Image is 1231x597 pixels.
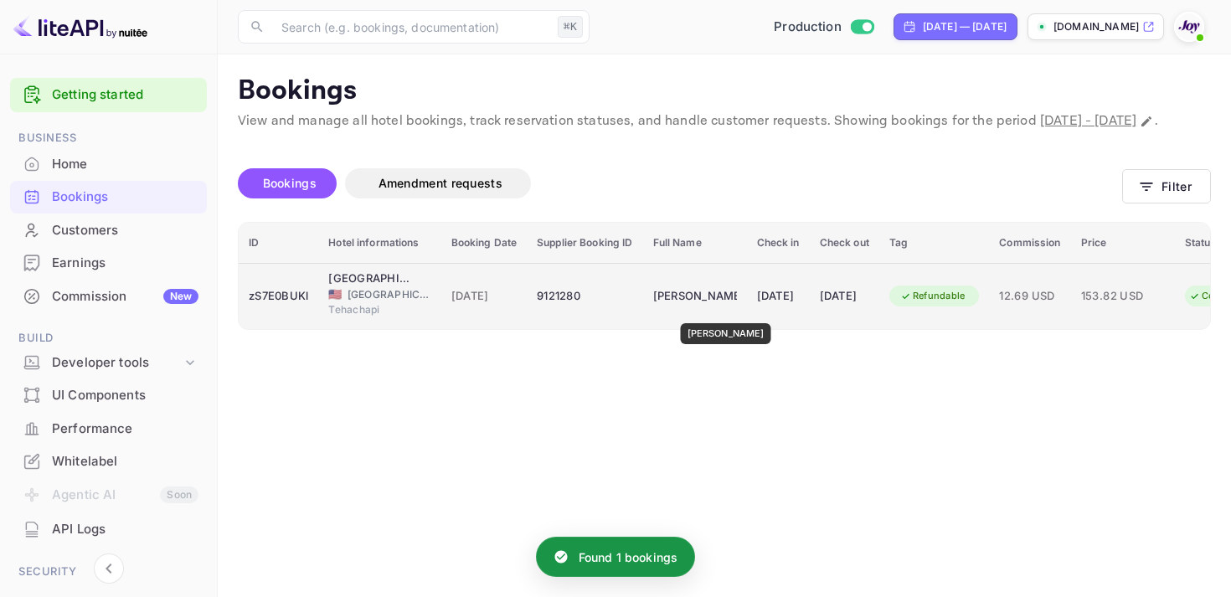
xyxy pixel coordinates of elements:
[10,379,207,412] div: UI Components
[328,302,412,317] span: Tehachapi
[52,520,198,539] div: API Logs
[558,16,583,38] div: ⌘K
[10,129,207,147] span: Business
[94,553,124,584] button: Collapse navigation
[10,563,207,581] span: Security
[10,280,207,311] a: CommissionNew
[767,18,880,37] div: Switch to Sandbox mode
[263,176,317,190] span: Bookings
[1138,113,1155,130] button: Change date range
[10,413,207,445] div: Performance
[10,329,207,347] span: Build
[328,289,342,300] span: United States of America
[653,283,737,310] div: Katherine Pantangco
[10,247,207,278] a: Earnings
[10,445,207,476] a: Whitelabel
[163,289,198,304] div: New
[10,214,207,247] div: Customers
[10,214,207,245] a: Customers
[10,181,207,214] div: Bookings
[923,19,1007,34] div: [DATE] — [DATE]
[249,283,308,310] div: zS7E0BUKl
[1040,112,1136,130] span: [DATE] - [DATE]
[810,223,879,264] th: Check out
[10,148,207,181] div: Home
[52,85,198,105] a: Getting started
[10,247,207,280] div: Earnings
[52,353,182,373] div: Developer tools
[52,221,198,240] div: Customers
[238,75,1211,108] p: Bookings
[1176,13,1203,40] img: With Joy
[820,283,869,310] div: [DATE]
[10,445,207,478] div: Whitelabel
[52,419,198,439] div: Performance
[10,148,207,179] a: Home
[1071,223,1175,264] th: Price
[238,168,1122,198] div: account-settings tabs
[52,287,198,306] div: Commission
[537,283,632,310] div: 9121280
[10,513,207,544] a: API Logs
[10,78,207,112] div: Getting started
[451,287,518,306] span: [DATE]
[1053,19,1139,34] p: [DOMAIN_NAME]
[10,513,207,546] div: API Logs
[52,188,198,207] div: Bookings
[879,223,990,264] th: Tag
[52,254,198,273] div: Earnings
[52,386,198,405] div: UI Components
[579,548,677,566] p: Found 1 bookings
[747,223,810,264] th: Check in
[13,13,147,40] img: LiteAPI logo
[10,181,207,212] a: Bookings
[527,223,642,264] th: Supplier Booking ID
[10,280,207,313] div: CommissionNew
[10,413,207,444] a: Performance
[52,452,198,471] div: Whitelabel
[757,283,800,310] div: [DATE]
[889,286,976,306] div: Refundable
[379,176,502,190] span: Amendment requests
[999,287,1060,306] span: 12.69 USD
[774,18,842,37] span: Production
[52,155,198,174] div: Home
[643,223,747,264] th: Full Name
[239,223,318,264] th: ID
[10,348,207,378] div: Developer tools
[271,10,551,44] input: Search (e.g. bookings, documentation)
[348,287,431,302] span: [GEOGRAPHIC_DATA]
[1122,169,1211,203] button: Filter
[989,223,1070,264] th: Commission
[328,270,412,287] div: Holiday Inn Express Hotel & Suites Tehachapi, an IHG Hotel
[441,223,528,264] th: Booking Date
[318,223,440,264] th: Hotel informations
[1081,287,1165,306] span: 153.82 USD
[238,111,1211,131] p: View and manage all hotel bookings, track reservation statuses, and handle customer requests. Sho...
[10,379,207,410] a: UI Components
